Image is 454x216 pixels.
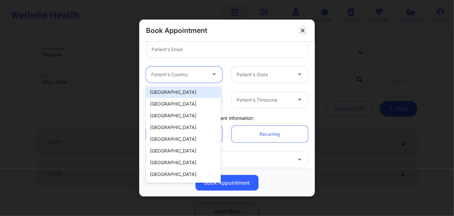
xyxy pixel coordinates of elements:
[146,98,221,110] div: [GEOGRAPHIC_DATA]
[146,180,221,192] div: [GEOGRAPHIC_DATA]
[146,41,308,57] input: Patient's Email
[146,86,221,98] div: [GEOGRAPHIC_DATA]
[146,122,221,133] div: [GEOGRAPHIC_DATA]
[146,133,221,145] div: [GEOGRAPHIC_DATA]
[146,110,221,122] div: [GEOGRAPHIC_DATA]
[146,168,221,180] div: [GEOGRAPHIC_DATA]
[146,26,207,35] h2: Book Appointment
[146,145,221,157] div: [GEOGRAPHIC_DATA]
[146,157,221,168] div: [GEOGRAPHIC_DATA]
[141,115,313,121] div: Appointment information:
[232,126,308,142] a: Recurring
[195,175,259,191] button: Book Appointment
